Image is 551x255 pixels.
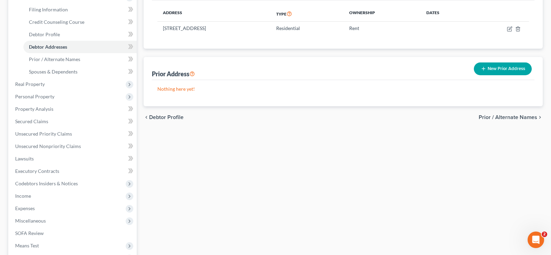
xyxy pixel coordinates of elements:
span: Means Test [15,243,39,248]
span: Personal Property [15,94,54,99]
span: Credit Counseling Course [29,19,84,25]
span: Miscellaneous [15,218,46,224]
span: Debtor Profile [29,31,60,37]
span: Codebtors Insiders & Notices [15,180,78,186]
a: Secured Claims [10,115,137,128]
a: Unsecured Nonpriority Claims [10,140,137,153]
span: 2 [542,232,547,237]
i: chevron_left [144,115,149,120]
span: Secured Claims [15,118,48,124]
span: Expenses [15,205,35,211]
button: chevron_left Debtor Profile [144,115,184,120]
button: Prior / Alternate Names chevron_right [479,115,543,120]
span: Filing Information [29,7,68,12]
span: Debtor Profile [149,115,184,120]
a: SOFA Review [10,227,137,239]
span: Lawsuits [15,156,34,161]
span: Executory Contracts [15,168,59,174]
span: Income [15,193,31,199]
a: Debtor Addresses [23,41,137,53]
iframe: Intercom live chat [528,232,544,248]
span: Debtor Addresses [29,44,67,50]
span: Property Analysis [15,106,53,112]
button: New Prior Address [474,62,532,75]
td: Residential [271,22,344,35]
span: Unsecured Nonpriority Claims [15,143,81,149]
span: SOFA Review [15,230,44,236]
a: Prior / Alternate Names [23,53,137,66]
a: Executory Contracts [10,165,137,177]
a: Spouses & Dependents [23,66,137,78]
th: Type [271,6,344,22]
a: Lawsuits [10,153,137,165]
a: Debtor Profile [23,28,137,41]
th: Ownership [344,6,421,22]
span: Spouses & Dependents [29,69,77,75]
span: Prior / Alternate Names [29,56,80,62]
th: Address [157,6,271,22]
span: Real Property [15,81,45,87]
th: Dates [421,6,471,22]
a: Unsecured Priority Claims [10,128,137,140]
a: Property Analysis [10,103,137,115]
td: [STREET_ADDRESS] [157,22,271,35]
div: Prior Address [152,70,195,78]
p: Nothing here yet! [157,86,529,92]
span: Unsecured Priority Claims [15,131,72,137]
a: Filing Information [23,3,137,16]
span: Prior / Alternate Names [479,115,537,120]
td: Rent [344,22,421,35]
a: Credit Counseling Course [23,16,137,28]
i: chevron_right [537,115,543,120]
